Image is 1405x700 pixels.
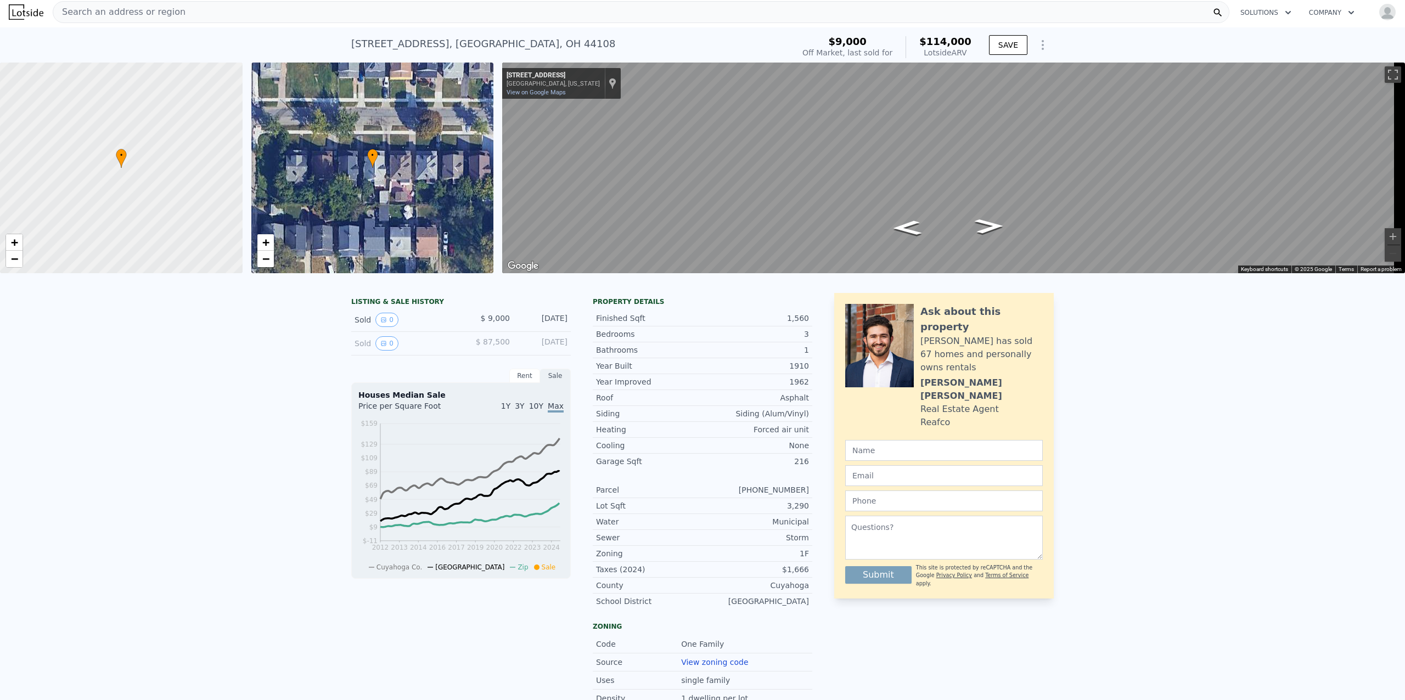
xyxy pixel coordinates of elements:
[486,544,503,551] tspan: 2020
[596,329,702,340] div: Bedrooms
[702,532,809,543] div: Storm
[505,259,541,273] a: Open this area in Google Maps (opens a new window)
[681,639,726,650] div: One Family
[257,251,274,267] a: Zoom out
[502,63,1405,273] div: Map
[596,360,702,371] div: Year Built
[936,572,972,578] a: Privacy Policy
[367,150,378,160] span: •
[702,456,809,467] div: 216
[507,89,566,96] a: View on Google Maps
[476,337,510,346] span: $ 87,500
[391,544,408,551] tspan: 2013
[702,408,809,419] div: Siding (Alum/Vinyl)
[365,482,378,489] tspan: $69
[920,376,1043,403] div: [PERSON_NAME] [PERSON_NAME]
[596,532,702,543] div: Sewer
[361,454,378,462] tspan: $109
[596,424,702,435] div: Heating
[1032,34,1054,56] button: Show Options
[702,548,809,559] div: 1F
[524,544,541,551] tspan: 2023
[702,500,809,511] div: 3,290
[596,596,702,607] div: School District
[1385,245,1401,262] button: Zoom out
[596,456,702,467] div: Garage Sqft
[9,4,43,20] img: Lotside
[369,523,378,531] tspan: $9
[702,516,809,527] div: Municipal
[358,389,564,400] div: Houses Median Sale
[596,484,702,495] div: Parcel
[351,36,615,52] div: [STREET_ADDRESS] , [GEOGRAPHIC_DATA] , OH 44108
[429,544,446,551] tspan: 2016
[6,251,23,267] a: Zoom out
[448,544,465,551] tspan: 2017
[920,416,950,429] div: Reafco
[1379,3,1396,21] img: avatar
[361,420,378,427] tspan: $159
[596,675,681,686] div: Uses
[596,500,702,511] div: Lot Sqft
[548,402,564,413] span: Max
[702,424,809,435] div: Forced air unit
[1385,228,1401,245] button: Zoom in
[920,403,999,416] div: Real Estate Agent
[596,313,702,324] div: Finished Sqft
[702,360,809,371] div: 1910
[609,77,616,89] a: Show location on map
[845,490,1043,511] input: Phone
[1361,266,1402,272] a: Report a problem
[1232,3,1300,22] button: Solutions
[702,345,809,355] div: 1
[596,548,702,559] div: Zoning
[702,596,809,607] div: [GEOGRAPHIC_DATA]
[363,537,378,545] tspan: $-11
[596,408,702,419] div: Siding
[507,71,600,80] div: [STREET_ADDRESS]
[543,544,560,551] tspan: 2024
[365,496,378,504] tspan: $49
[116,149,127,168] div: •
[375,313,398,327] button: View historical data
[702,313,809,324] div: 1,560
[1295,266,1332,272] span: © 2025 Google
[467,544,484,551] tspan: 2019
[596,657,681,668] div: Source
[919,47,971,58] div: Lotside ARV
[989,35,1027,55] button: SAVE
[702,392,809,403] div: Asphalt
[702,440,809,451] div: None
[529,402,543,410] span: 10Y
[11,252,18,266] span: −
[257,234,274,251] a: Zoom in
[985,572,1029,578] a: Terms of Service
[845,440,1043,461] input: Name
[702,484,809,495] div: [PHONE_NUMBER]
[702,376,809,387] div: 1962
[505,259,541,273] img: Google
[375,336,398,351] button: View historical data
[481,314,510,323] span: $ 9,000
[919,36,971,47] span: $114,000
[372,544,389,551] tspan: 2012
[519,336,567,351] div: [DATE]
[507,80,600,87] div: [GEOGRAPHIC_DATA], [US_STATE]
[410,544,427,551] tspan: 2014
[11,235,18,249] span: +
[505,544,522,551] tspan: 2022
[1385,66,1401,83] button: Toggle fullscreen view
[540,369,571,383] div: Sale
[365,468,378,476] tspan: $89
[920,304,1043,335] div: Ask about this property
[355,336,452,351] div: Sold
[53,5,186,19] span: Search an address or region
[681,675,732,686] div: single family
[845,465,1043,486] input: Email
[365,510,378,517] tspan: $29
[361,441,378,448] tspan: $129
[828,36,866,47] span: $9,000
[596,639,681,650] div: Code
[501,402,510,410] span: 1Y
[1300,3,1363,22] button: Company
